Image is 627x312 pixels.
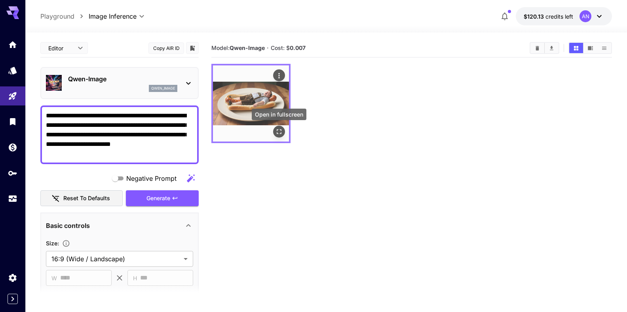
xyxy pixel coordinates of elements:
span: Size : [46,240,59,247]
div: Basic controls [46,216,193,235]
div: AN [579,10,591,22]
div: Clear AllDownload All [530,42,559,54]
p: Basic controls [46,221,90,230]
button: Adjust the dimensions of the generated image by specifying its width and height in pixels, or sel... [59,239,73,247]
span: Cost: $ [271,44,306,51]
span: $120.13 [524,13,545,20]
div: API Keys [8,168,17,178]
nav: breadcrumb [40,11,89,21]
span: W [51,274,57,283]
span: Generate [146,193,170,203]
p: qwen_image [151,86,175,91]
span: 16:9 (Wide / Landscape) [51,254,180,264]
span: Negative Prompt [126,174,177,183]
p: Qwen-Image [68,74,177,84]
div: Actions [273,69,285,81]
div: Qwen-Imageqwen_image [46,71,193,95]
div: Open in fullscreen [252,109,306,120]
button: Add to library [189,43,196,53]
div: Usage [8,194,17,204]
div: Playground [8,91,17,101]
button: Copy AIR ID [148,42,184,54]
div: Show media in grid viewShow media in video viewShow media in list view [568,42,612,54]
div: Open in fullscreen [273,126,285,138]
button: Expand sidebar [8,294,18,304]
button: Show media in list view [597,43,611,53]
div: $120.13382 [524,12,573,21]
span: Editor [48,44,73,52]
button: Reset to defaults [40,190,123,207]
button: Download All [545,43,559,53]
button: Generate [126,190,199,207]
a: Playground [40,11,74,21]
button: $120.13382AN [516,7,612,25]
div: Models [8,65,17,75]
button: Show media in grid view [569,43,583,53]
div: Home [8,40,17,50]
div: Library [8,117,17,126]
span: H [133,274,137,283]
div: Settings [8,273,17,283]
p: · [267,43,269,53]
b: 0.007 [290,44,306,51]
img: Ulu2gz1uXYvnJZAjg54DUFW16oj7rjsMAbgKjP9Q8iKWvphao9IPjLKRY5BqZSuWB06Z22W7YpGtZN3UZJ1Bd55Cxul71zfQH... [213,65,289,142]
span: Image Inference [89,11,137,21]
b: Qwen-Image [230,44,265,51]
span: Model: [211,44,265,51]
button: Clear All [530,43,544,53]
div: Wallet [8,142,17,152]
span: credits left [545,13,573,20]
button: Show media in video view [583,43,597,53]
